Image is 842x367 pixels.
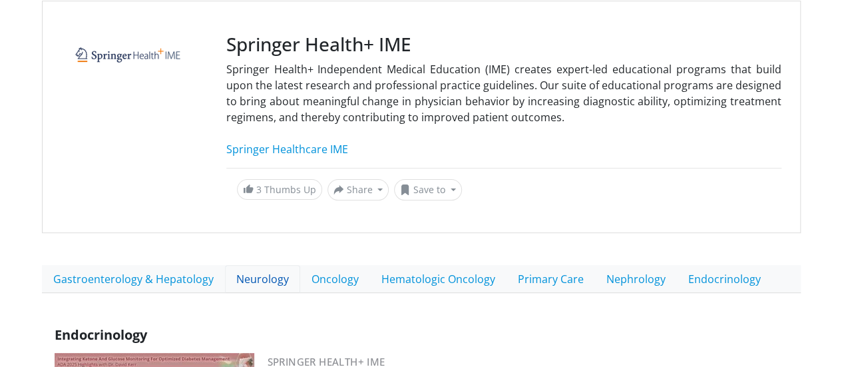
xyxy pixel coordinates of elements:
[256,183,262,196] span: 3
[507,265,595,293] a: Primary Care
[237,179,322,200] a: 3 Thumbs Up
[595,265,677,293] a: Nephrology
[55,326,147,344] span: Endocrinology
[42,265,225,293] a: Gastroenterology & Hepatology
[225,265,300,293] a: Neurology
[300,265,370,293] a: Oncology
[677,265,772,293] a: Endocrinology
[226,61,781,157] p: Springer Health+ Independent Medical Education (IME) creates expert-led educational programs that...
[394,179,462,200] button: Save to
[327,179,389,200] button: Share
[226,33,781,56] h3: Springer Health+ IME
[370,265,507,293] a: Hematologic Oncology
[226,142,348,157] a: Springer Healthcare IME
